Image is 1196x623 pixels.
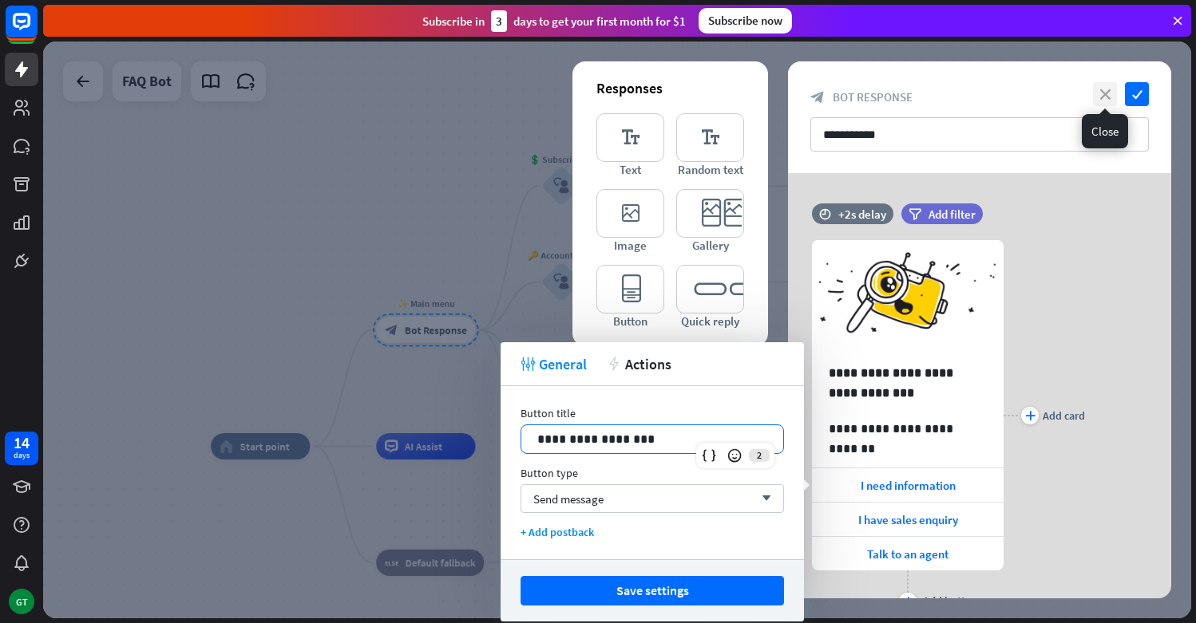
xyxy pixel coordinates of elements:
span: Actions [625,355,671,373]
div: days [14,450,30,461]
i: tweak [521,357,535,371]
span: I have sales enquiry [858,512,958,527]
button: Save settings [521,576,784,605]
img: preview [812,240,1004,356]
div: Button title [521,406,784,420]
i: arrow_down [754,494,771,503]
span: Send message [533,491,604,507]
div: Add card [1043,408,1085,423]
i: time [819,208,831,219]
div: Button type [521,466,784,480]
div: + Add postback [521,525,784,539]
i: action [607,357,621,371]
a: 14 days [5,432,38,465]
span: General [539,355,587,373]
i: check [1125,82,1149,106]
i: close [1093,82,1117,106]
div: Subscribe in days to get your first month for $1 [422,10,686,32]
span: Add filter [929,207,976,222]
div: GT [9,589,34,614]
i: plus [903,597,913,606]
span: I need information [861,478,956,493]
div: Subscribe now [699,8,792,34]
button: Open LiveChat chat widget [13,6,61,54]
i: filter [909,208,921,220]
div: 14 [14,436,30,450]
div: 3 [491,10,507,32]
i: plus [1025,411,1036,420]
div: Add button [923,593,978,608]
span: Bot Response [833,89,913,104]
span: Talk to an agent [867,546,948,562]
div: +2s delay [838,207,886,222]
i: block_bot_response [810,90,825,104]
